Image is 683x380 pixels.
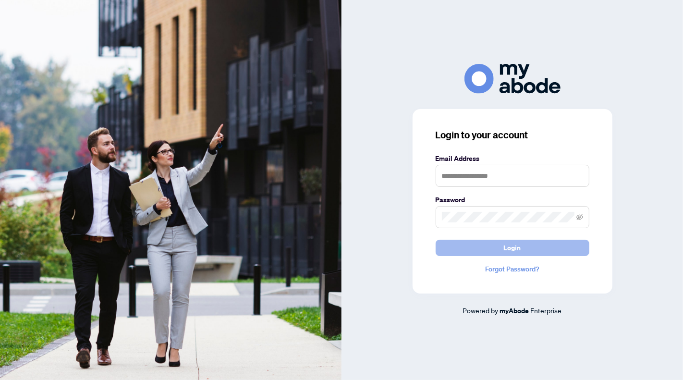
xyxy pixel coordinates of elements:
[576,214,583,221] span: eye-invisible
[436,153,589,164] label: Email Address
[504,240,521,256] span: Login
[436,264,589,274] a: Forgot Password?
[464,64,561,93] img: ma-logo
[436,128,589,142] h3: Login to your account
[500,306,529,316] a: myAbode
[463,306,499,315] span: Powered by
[436,240,589,256] button: Login
[436,195,589,205] label: Password
[531,306,562,315] span: Enterprise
